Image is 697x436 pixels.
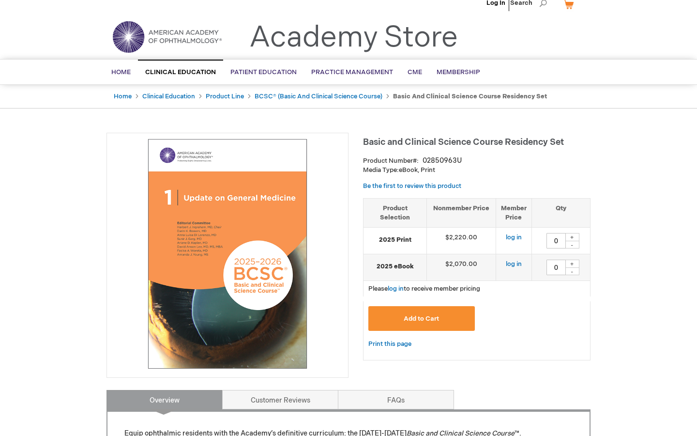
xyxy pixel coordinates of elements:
[368,235,422,245] strong: 2025 Print
[363,166,399,174] strong: Media Type:
[368,338,411,350] a: Print this page
[565,241,579,249] div: -
[230,68,297,76] span: Patient Education
[363,137,564,147] span: Basic and Clinical Science Course Residency Set
[496,198,531,227] th: Member Price
[368,285,480,293] span: Please to receive member pricing
[404,315,439,323] span: Add to Cart
[249,20,458,55] a: Academy Store
[546,260,566,275] input: Qty
[364,198,427,227] th: Product Selection
[106,390,223,409] a: Overview
[388,285,404,293] a: log in
[437,68,480,76] span: Membership
[423,156,462,166] div: 02850963U
[111,68,131,76] span: Home
[427,198,496,227] th: Nonmember Price
[368,306,475,331] button: Add to Cart
[222,390,338,409] a: Customer Reviews
[565,233,579,241] div: +
[142,93,195,100] a: Clinical Education
[368,262,422,271] strong: 2025 eBook
[338,390,454,409] a: FAQs
[506,234,522,241] a: log in
[311,68,393,76] span: Practice Management
[363,157,419,165] strong: Product Number
[363,182,461,190] a: Be the first to review this product
[206,93,244,100] a: Product Line
[363,166,591,175] p: eBook, Print
[531,198,590,227] th: Qty
[408,68,422,76] span: CME
[393,93,547,100] strong: Basic and Clinical Science Course Residency Set
[506,260,522,268] a: log in
[427,228,496,254] td: $2,220.00
[145,68,216,76] span: Clinical Education
[255,93,382,100] a: BCSC® (Basic and Clinical Science Course)
[427,254,496,281] td: $2,070.00
[114,93,132,100] a: Home
[565,260,579,268] div: +
[112,138,343,370] img: Basic and Clinical Science Course Residency Set
[565,267,579,275] div: -
[546,233,566,249] input: Qty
